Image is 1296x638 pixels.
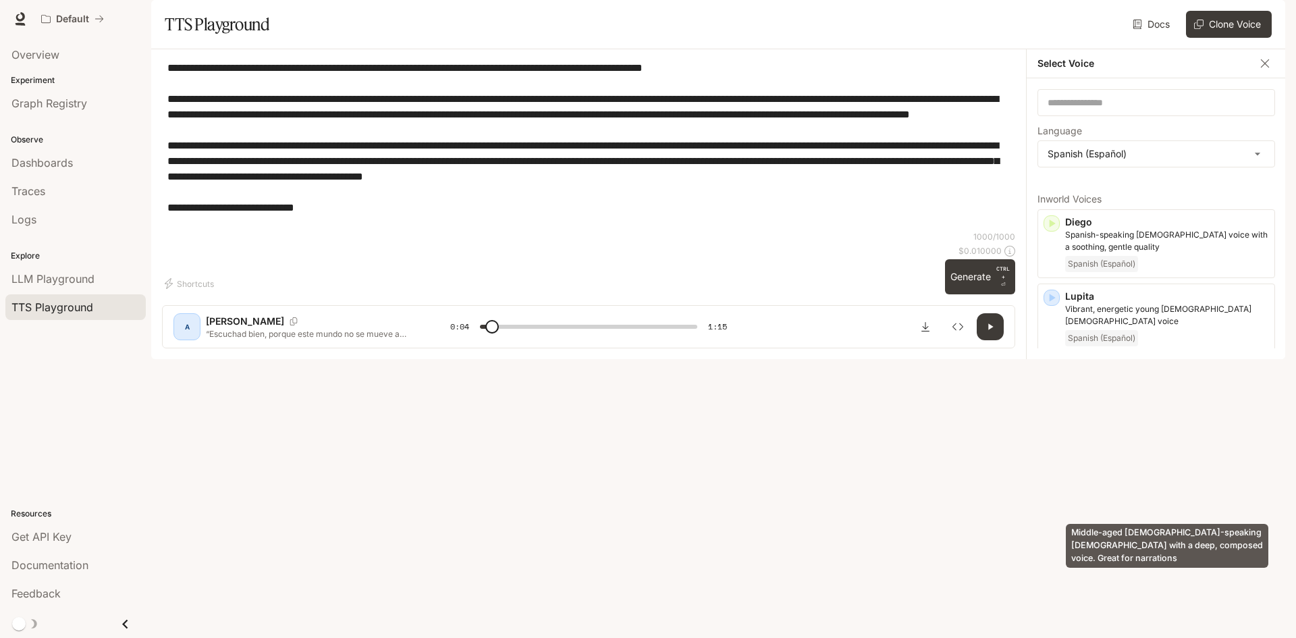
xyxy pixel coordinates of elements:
[162,273,219,294] button: Shortcuts
[165,11,269,38] h1: TTS Playground
[176,316,198,338] div: A
[1065,303,1269,327] p: Vibrant, energetic young Spanish-speaking female voice
[708,320,727,334] span: 1:15
[996,265,1010,281] p: CTRL +
[450,320,469,334] span: 0:04
[56,14,89,25] p: Default
[1037,194,1275,204] p: Inworld Voices
[945,259,1015,294] button: GenerateCTRL +⏎
[1065,256,1138,272] span: Spanish (Español)
[284,317,303,325] button: Copy Voice ID
[35,5,110,32] button: All workspaces
[206,328,418,340] p: “Escuchad bien, porque este mundo no se mueve a golpes de espada ni de fe… se mueve con monedas, ...
[1065,215,1269,229] p: Diego
[1065,290,1269,303] p: Lupita
[944,313,971,340] button: Inspect
[1066,524,1268,568] div: Middle-aged [DEMOGRAPHIC_DATA]-speaking [DEMOGRAPHIC_DATA] with a deep, composed voice. Great for...
[1065,330,1138,346] span: Spanish (Español)
[1038,141,1274,167] div: Spanish (Español)
[1037,126,1082,136] p: Language
[996,265,1010,289] p: ⏎
[206,315,284,328] p: [PERSON_NAME]
[1130,11,1175,38] a: Docs
[912,313,939,340] button: Download audio
[1186,11,1272,38] button: Clone Voice
[1065,229,1269,253] p: Spanish-speaking male voice with a soothing, gentle quality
